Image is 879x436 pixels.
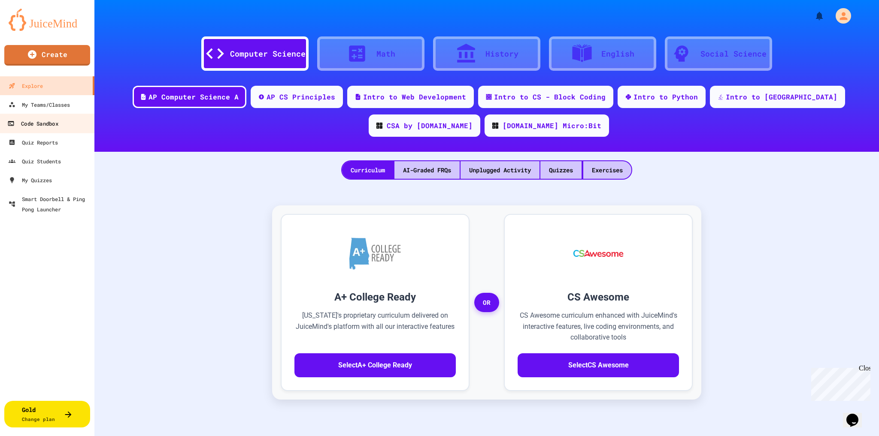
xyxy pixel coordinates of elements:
iframe: chat widget [808,364,870,401]
span: Change plan [22,416,55,422]
div: History [485,48,518,60]
div: Exercises [583,161,631,179]
div: Intro to [GEOGRAPHIC_DATA] [726,92,837,102]
div: Intro to CS - Block Coding [494,92,606,102]
div: Unplugged Activity [461,161,540,179]
div: Computer Science [230,48,306,60]
iframe: chat widget [843,402,870,427]
h3: CS Awesome [518,289,679,305]
img: CODE_logo_RGB.png [492,123,498,129]
div: English [601,48,634,60]
img: A+ College Ready [349,238,401,270]
p: [US_STATE]'s proprietary curriculum delivered on JuiceMind's platform with all our interactive fe... [294,310,456,343]
div: Intro to Web Development [363,92,466,102]
div: My Quizzes [9,175,52,185]
div: Gold [22,405,55,423]
div: Smart Doorbell & Ping Pong Launcher [9,194,91,214]
span: OR [474,293,499,313]
div: AP Computer Science A [149,92,239,102]
div: Quiz Reports [9,137,58,147]
div: Social Science [700,48,767,60]
button: SelectCS Awesome [518,353,679,377]
p: CS Awesome curriculum enhanced with JuiceMind's interactive features, live coding environments, a... [518,310,679,343]
div: Explore [9,81,43,91]
div: AP CS Principles [267,92,335,102]
div: My Account [827,6,853,26]
div: My Teams/Classes [9,99,70,110]
div: [DOMAIN_NAME] Micro:Bit [503,120,601,131]
div: Quiz Students [9,156,61,166]
div: Math [376,48,395,60]
div: Curriculum [342,161,394,179]
div: Quizzes [540,161,582,179]
img: CODE_logo_RGB.png [376,123,382,129]
div: CSA by [DOMAIN_NAME] [387,120,473,131]
img: CS Awesome [565,228,632,279]
div: Code Sandbox [7,118,58,129]
div: Chat with us now!Close [3,3,59,54]
img: logo-orange.svg [9,9,86,31]
button: SelectA+ College Ready [294,353,456,377]
a: Create [4,45,90,66]
div: Intro to Python [633,92,698,102]
button: GoldChange plan [4,401,90,427]
h3: A+ College Ready [294,289,456,305]
div: AI-Graded FRQs [394,161,460,179]
div: My Notifications [798,9,827,23]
